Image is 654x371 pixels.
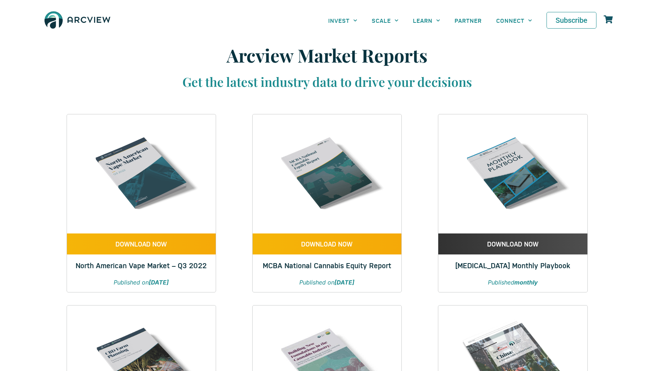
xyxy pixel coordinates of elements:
span: Published on [299,279,334,286]
span: INVEST [328,17,350,24]
span: Subscribe [556,16,587,25]
span: SCALE [372,17,391,24]
span: Get the latest industry data to drive your decisions [182,73,472,90]
a: North American Vape Market – Q3 2022 [76,260,207,270]
span: [DATE] [149,279,169,286]
a: DOWNLOAD NOW [67,233,216,254]
span: LEARN [413,17,433,24]
span: CONNECT [496,17,524,24]
span: [DATE] [334,279,354,286]
img: Cannabis & Hemp Monthly Playbook [453,114,572,233]
img: The Arcview Group [41,7,114,34]
a: [MEDICAL_DATA] Monthly Playbook [455,260,570,270]
a: CONNECT [489,12,539,29]
a: PARTNER [447,12,489,29]
a: MCBA National Cannabis Equity Report [263,260,391,270]
a: Subscribe [547,12,596,29]
span: DOWNLOAD NOW [115,240,167,248]
a: DOWNLOAD NOW [438,233,587,254]
span: DOWNLOAD NOW [487,240,539,248]
span: Arcview Market Reports [227,43,427,67]
span: PARTNER [455,17,482,24]
a: DOWNLOAD NOW [253,233,401,254]
a: SCALE [364,12,406,29]
a: LEARN [406,12,447,29]
nav: Menu [321,12,540,29]
span: Published on [114,279,149,286]
a: INVEST [321,12,364,29]
img: Q3 2022 VAPE REPORT [82,114,201,233]
span: DOWNLOAD NOW [301,240,353,248]
span: Published [488,279,514,286]
span: monthly [514,279,538,286]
